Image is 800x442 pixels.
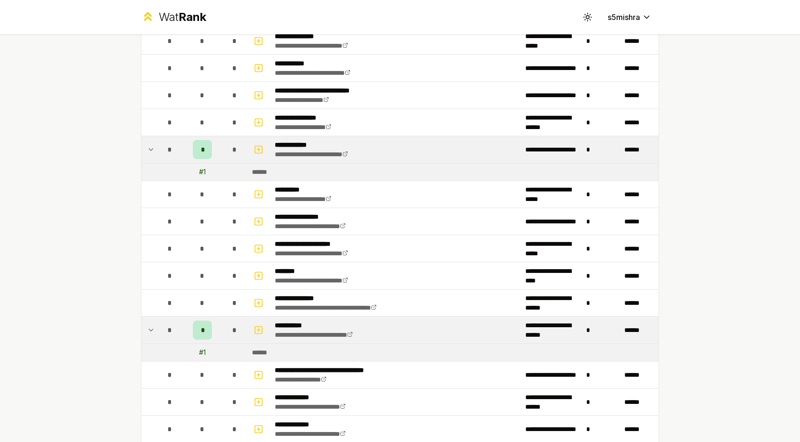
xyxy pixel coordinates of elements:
[600,9,659,26] button: s5mishra
[141,10,206,25] a: WatRank
[159,10,206,25] div: Wat
[179,10,206,24] span: Rank
[199,348,206,357] div: # 1
[608,11,640,23] span: s5mishra
[199,167,206,177] div: # 1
